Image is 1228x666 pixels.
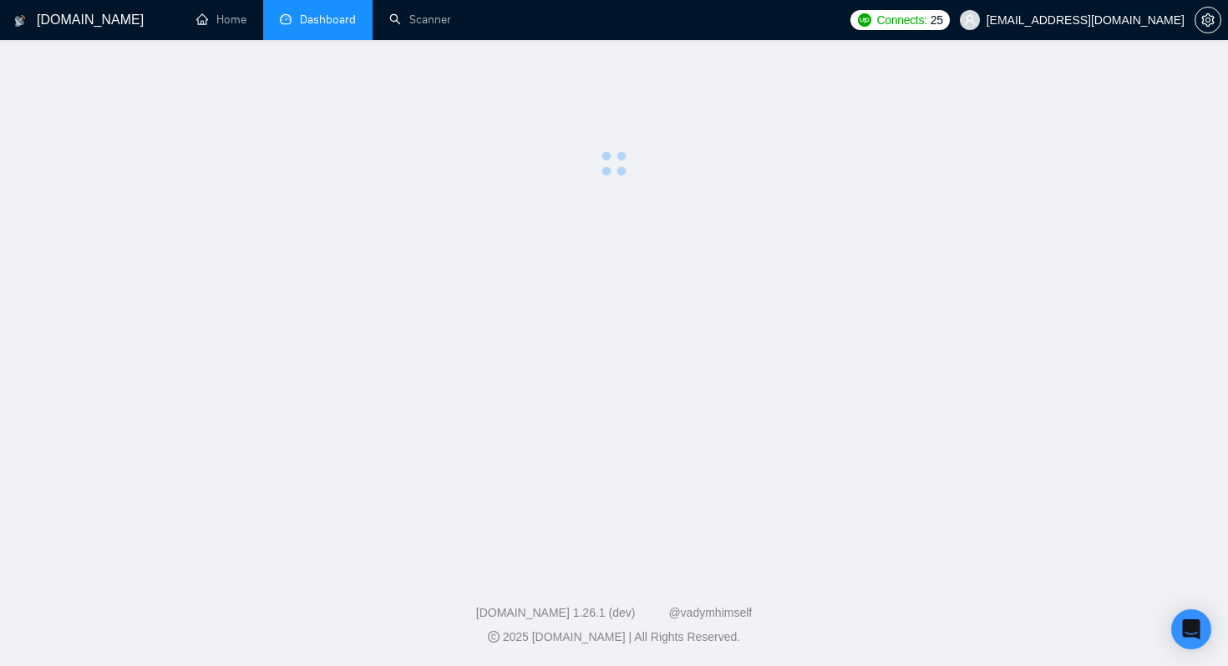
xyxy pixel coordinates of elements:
[858,13,871,27] img: upwork-logo.png
[476,606,636,619] a: [DOMAIN_NAME] 1.26.1 (dev)
[280,13,292,25] span: dashboard
[488,631,500,643] span: copyright
[1171,609,1211,649] div: Open Intercom Messenger
[300,13,356,27] span: Dashboard
[1195,13,1221,27] a: setting
[1195,13,1220,27] span: setting
[931,11,943,29] span: 25
[668,606,752,619] a: @vadymhimself
[964,14,976,26] span: user
[389,13,451,27] a: searchScanner
[14,8,26,34] img: logo
[876,11,926,29] span: Connects:
[1195,7,1221,33] button: setting
[196,13,246,27] a: homeHome
[13,628,1215,646] div: 2025 [DOMAIN_NAME] | All Rights Reserved.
